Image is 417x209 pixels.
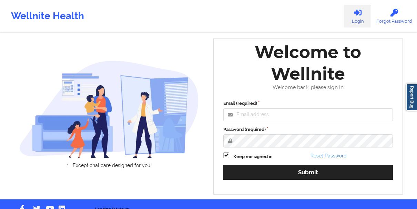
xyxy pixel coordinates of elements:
a: Login [344,5,371,27]
a: Forgot Password [371,5,417,27]
a: Report Bug [406,84,417,111]
label: Password (required) [223,126,393,133]
div: Welcome to Wellnite [218,41,398,85]
img: wellnite-auth-hero_200.c722682e.png [19,60,199,158]
label: Keep me signed in [233,153,273,160]
li: Exceptional care designed for you. [25,163,199,168]
label: Email (required) [223,100,393,107]
div: Welcome back, please sign in [218,85,398,90]
input: Email address [223,108,393,121]
a: Reset Password [311,153,347,158]
button: Submit [223,165,393,180]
